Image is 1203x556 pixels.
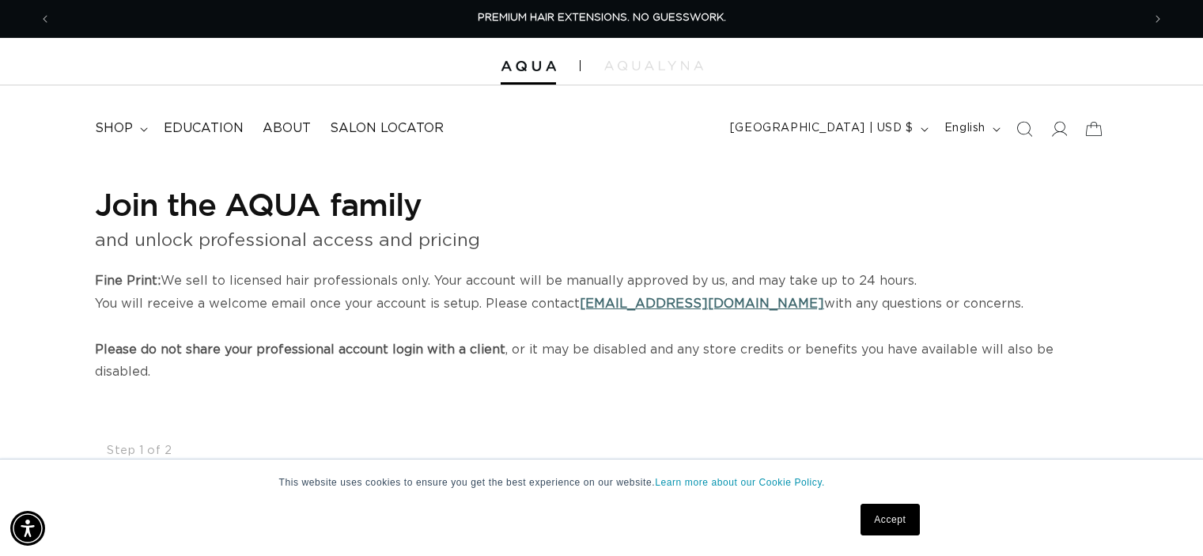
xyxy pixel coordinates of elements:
[320,111,453,146] a: Salon Locator
[10,511,45,546] div: Accessibility Menu
[944,120,985,137] span: English
[154,111,253,146] a: Education
[279,475,925,490] p: This website uses cookies to ensure you get the best experience on our website.
[330,120,444,137] span: Salon Locator
[478,13,726,23] span: PREMIUM HAIR EXTENSIONS. NO GUESSWORK.
[107,444,1096,459] div: Step 1 of 2
[263,120,311,137] span: About
[1124,480,1203,556] iframe: Chat Widget
[604,61,703,70] img: aqualyna.com
[164,120,244,137] span: Education
[1141,4,1175,34] button: Next announcement
[253,111,320,146] a: About
[501,61,556,72] img: Aqua Hair Extensions
[95,225,1108,257] p: and unlock professional access and pricing
[1007,112,1042,146] summary: Search
[95,274,161,287] strong: Fine Print:
[95,120,133,137] span: shop
[95,343,505,356] strong: Please do not share your professional account login with a client
[28,4,62,34] button: Previous announcement
[721,114,935,144] button: [GEOGRAPHIC_DATA] | USD $
[861,504,919,535] a: Accept
[730,120,914,137] span: [GEOGRAPHIC_DATA] | USD $
[935,114,1007,144] button: English
[95,270,1108,384] p: We sell to licensed hair professionals only. Your account will be manually approved by us, and ma...
[580,297,824,310] a: [EMAIL_ADDRESS][DOMAIN_NAME]
[655,477,825,488] a: Learn more about our Cookie Policy.
[85,111,154,146] summary: shop
[95,183,1108,225] h1: Join the AQUA family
